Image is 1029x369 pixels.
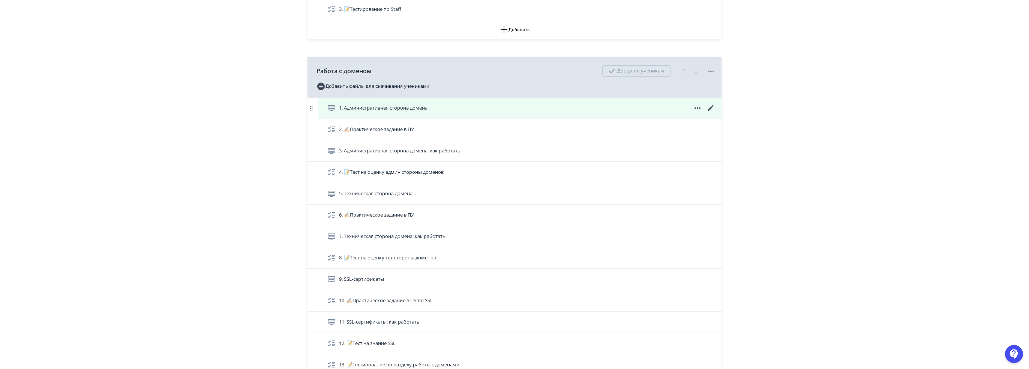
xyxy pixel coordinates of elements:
div: 2. ✍🏻Практическое задание в ПУ [307,119,721,140]
div: 6. ✍🏻Практическое задание в ПУ [307,205,721,226]
span: 9. SSL-сертификаты [339,276,384,283]
button: Добавить файлы для скачивания учениками [316,80,429,92]
span: 8. 📝Тест на оценку тех стороны доменов [339,254,436,262]
div: Доступно ученикам [602,65,670,77]
span: 13. 📝Тестирование по разделу работы с доменами [339,361,459,369]
span: 4. 📝Тест на оценку админ стороны доменов [339,169,444,176]
span: 3. Административная сторона домена: как работать [339,147,460,155]
span: 5. Техническая сторона домена [339,190,412,197]
div: 7. Техническая сторона домена: как работать [307,226,721,247]
span: 6. ✍🏻Практическое задание в ПУ [339,211,414,219]
span: 11. SSL-сертификаты: как работать [339,318,420,326]
div: 10. ✍🏻Практическое задание в ПУ по SSL [307,290,721,312]
div: 1. Административная сторона домена [307,98,721,119]
button: Добавить [307,20,721,39]
div: 4. 📝Тест на оценку админ стороны доменов [307,162,721,183]
div: 12. 📝Тест на знание SSL [307,333,721,354]
span: 10. ✍🏻Практическое задание в ПУ по SSL [339,297,433,304]
span: 1. Административная сторона домена [339,104,427,112]
span: 2. ✍🏻Практическое задание в ПУ [339,126,414,133]
div: 9. SSL-сертификаты [307,269,721,290]
div: 11. SSL-сертификаты: как работать [307,312,721,333]
div: 5. Техническая сторона домена [307,183,721,205]
span: 12. 📝Тест на знание SSL [339,340,396,347]
div: 8. 📝Тест на оценку тех стороны доменов [307,247,721,269]
span: 7. Техническая сторона домена: как работать [339,233,445,240]
span: 3. 📝Тестирование по Staff [339,6,401,13]
div: 3. Административная сторона домена: как работать [307,140,721,162]
span: Работа с доменом [316,66,372,75]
